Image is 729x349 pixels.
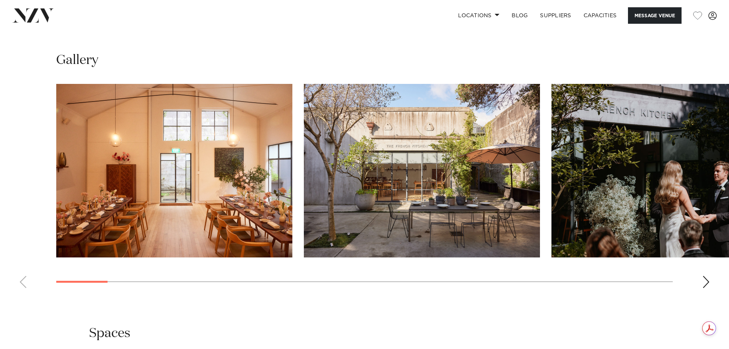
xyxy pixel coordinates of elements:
[56,52,98,69] h2: Gallery
[452,7,506,24] a: Locations
[628,7,682,24] button: Message Venue
[56,84,292,257] swiper-slide: 1 / 30
[89,325,130,342] h2: Spaces
[12,8,54,22] img: nzv-logo.png
[534,7,577,24] a: SUPPLIERS
[506,7,534,24] a: BLOG
[304,84,540,257] swiper-slide: 2 / 30
[577,7,623,24] a: Capacities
